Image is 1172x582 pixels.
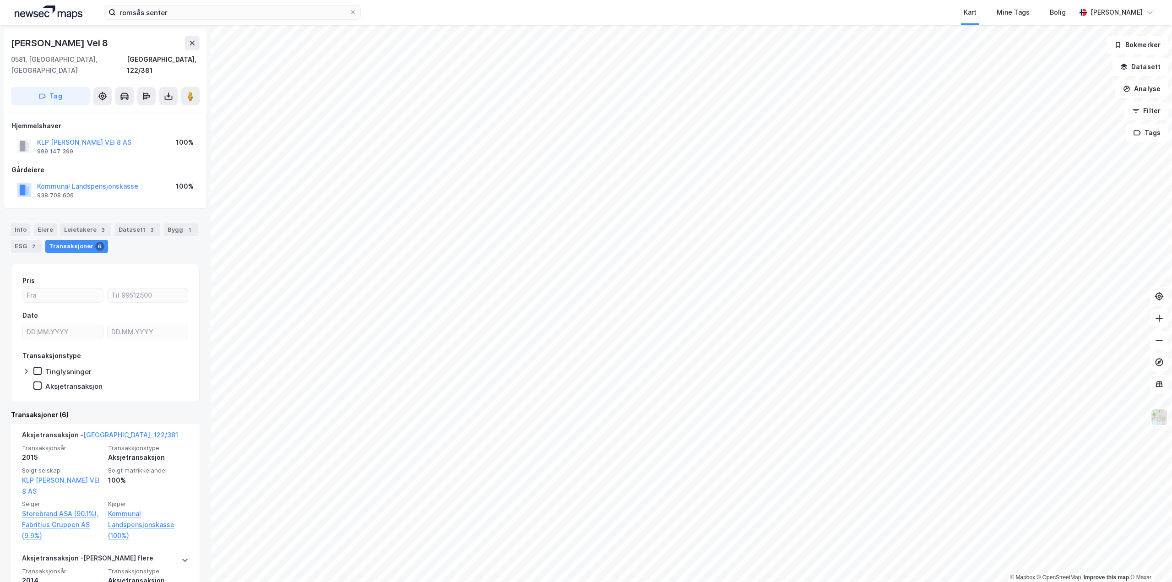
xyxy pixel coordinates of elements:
[15,5,82,19] img: logo.a4113a55bc3d86da70a041830d287a7e.svg
[1124,102,1168,120] button: Filter
[22,350,81,361] div: Transaksjonstype
[108,444,189,452] span: Transaksjonstype
[1126,538,1172,582] iframe: Chat Widget
[11,409,200,420] div: Transaksjoner (6)
[176,181,194,192] div: 100%
[37,192,74,199] div: 938 708 606
[45,240,108,253] div: Transaksjoner
[1050,7,1066,18] div: Bolig
[23,288,103,302] input: Fra
[22,476,100,495] a: KLP [PERSON_NAME] VEI 8 AS
[22,508,103,519] a: Storebrand ASA (90.1%),
[1112,58,1168,76] button: Datasett
[37,148,73,155] div: 999 147 399
[22,310,38,321] div: Dato
[964,7,977,18] div: Kart
[108,467,189,474] span: Solgt matrikkelandel
[34,223,57,236] div: Eiere
[22,467,103,474] span: Solgt selskap
[1115,80,1168,98] button: Analyse
[45,382,103,391] div: Aksjetransaksjon
[22,444,103,452] span: Transaksjonsår
[29,242,38,251] div: 2
[147,225,157,234] div: 3
[108,567,189,575] span: Transaksjonstype
[1150,408,1168,426] img: Z
[11,223,30,236] div: Info
[22,275,35,286] div: Pris
[116,5,349,19] input: Søk på adresse, matrikkel, gårdeiere, leietakere eller personer
[127,54,200,76] div: [GEOGRAPHIC_DATA], 122/381
[108,288,188,302] input: Til 99512500
[108,508,189,541] a: Kommunal Landspensjonskasse (100%)
[22,519,103,541] a: Fabritius Gruppen AS (9.9%)
[176,137,194,148] div: 100%
[115,223,160,236] div: Datasett
[11,87,90,105] button: Tag
[22,430,178,444] div: Aksjetransaksjon -
[22,553,153,567] div: Aksjetransaksjon - [PERSON_NAME] flere
[108,475,189,486] div: 100%
[1010,574,1035,581] a: Mapbox
[11,54,127,76] div: 0581, [GEOGRAPHIC_DATA], [GEOGRAPHIC_DATA]
[11,36,110,50] div: [PERSON_NAME] Vei 8
[997,7,1030,18] div: Mine Tags
[11,240,42,253] div: ESG
[108,452,189,463] div: Aksjetransaksjon
[1037,574,1081,581] a: OpenStreetMap
[83,431,178,439] a: [GEOGRAPHIC_DATA], 122/381
[22,567,103,575] span: Transaksjonsår
[45,367,92,376] div: Tinglysninger
[98,225,108,234] div: 3
[11,164,199,175] div: Gårdeiere
[1084,574,1129,581] a: Improve this map
[164,223,198,236] div: Bygg
[95,242,104,251] div: 6
[1107,36,1168,54] button: Bokmerker
[108,500,189,508] span: Kjøper
[108,325,188,339] input: DD.MM.YYYY
[22,500,103,508] span: Selger
[11,120,199,131] div: Hjemmelshaver
[60,223,111,236] div: Leietakere
[1091,7,1143,18] div: [PERSON_NAME]
[23,325,103,339] input: DD.MM.YYYY
[22,452,103,463] div: 2015
[185,225,194,234] div: 1
[1126,124,1168,142] button: Tags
